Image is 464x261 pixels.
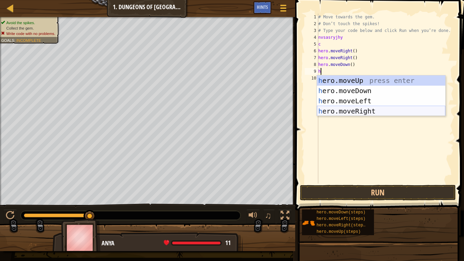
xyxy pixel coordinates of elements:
span: ♫ [265,210,271,221]
li: Avoid the spikes. [1,20,55,25]
button: ♫ [263,209,275,223]
div: 7 [305,54,318,61]
span: Write code with no problems. [6,31,55,36]
div: Anya [102,239,236,248]
span: Incomplete [16,38,41,42]
img: thang_avatar_frame.png [61,219,101,257]
div: health: 11 / 11 [164,240,231,246]
span: hero.moveDown(steps) [317,210,365,215]
button: Run [300,185,456,201]
span: Collect the gem. [6,26,34,30]
img: portrait.png [302,216,315,229]
span: hero.moveLeft(steps) [317,216,365,221]
div: 8 [305,61,318,68]
div: 3 [305,27,318,34]
div: 1 [305,14,318,20]
span: : [14,38,16,42]
div: 5 [305,41,318,48]
button: Show game menu [275,1,292,17]
span: Goals [1,38,14,42]
span: Avoid the spikes. [6,20,35,25]
div: 9 [305,68,318,75]
li: Collect the gem. [1,25,55,31]
button: Toggle fullscreen [278,209,292,223]
div: 10 [305,75,318,82]
div: 2 [305,20,318,27]
div: 6 [305,48,318,54]
span: Hints [257,4,268,10]
span: hero.moveUp(steps) [317,229,361,234]
li: Write code with no problems. [1,31,55,36]
span: hero.moveRight(steps) [317,223,368,228]
div: 4 [305,34,318,41]
button: Ctrl + P: Pause [3,209,17,223]
button: Adjust volume [246,209,260,223]
span: 11 [225,239,231,247]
